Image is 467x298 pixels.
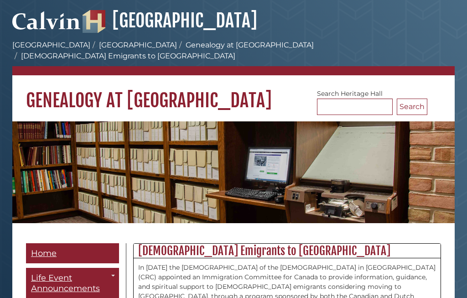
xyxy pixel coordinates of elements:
nav: breadcrumb [12,40,455,75]
h2: [DEMOGRAPHIC_DATA] Emigrants to [GEOGRAPHIC_DATA] [134,244,441,258]
h1: Genealogy at [GEOGRAPHIC_DATA] [12,75,455,112]
a: Home [26,243,119,264]
a: Calvin University [12,21,81,29]
li: [DEMOGRAPHIC_DATA] Emigrants to [GEOGRAPHIC_DATA] [12,51,235,62]
a: Genealogy at [GEOGRAPHIC_DATA] [186,41,314,49]
a: [GEOGRAPHIC_DATA] [99,41,177,49]
img: Calvin [12,7,81,33]
a: [GEOGRAPHIC_DATA] [12,41,90,49]
span: Home [31,248,57,258]
button: Search [397,99,427,115]
span: Life Event Announcements [31,273,100,293]
a: [GEOGRAPHIC_DATA] [83,9,257,32]
img: Hekman Library Logo [83,10,105,33]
